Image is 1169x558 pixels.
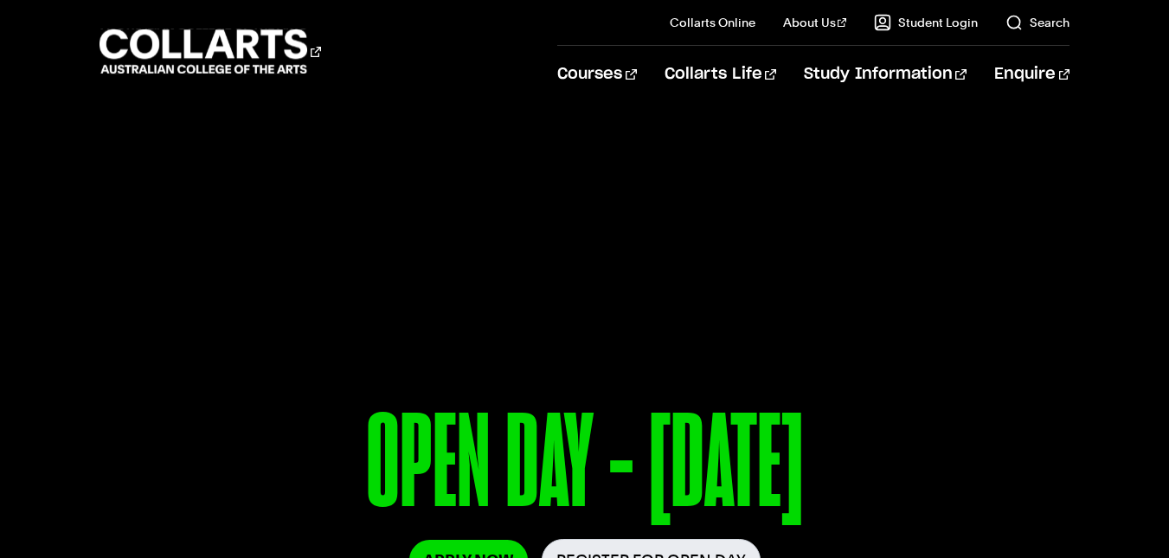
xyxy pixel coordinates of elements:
[804,46,967,103] a: Study Information
[665,46,776,103] a: Collarts Life
[670,14,755,31] a: Collarts Online
[783,14,847,31] a: About Us
[100,396,1069,539] p: OPEN DAY - [DATE]
[874,14,978,31] a: Student Login
[1005,14,1069,31] a: Search
[994,46,1069,103] a: Enquire
[557,46,636,103] a: Courses
[100,27,321,76] div: Go to homepage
